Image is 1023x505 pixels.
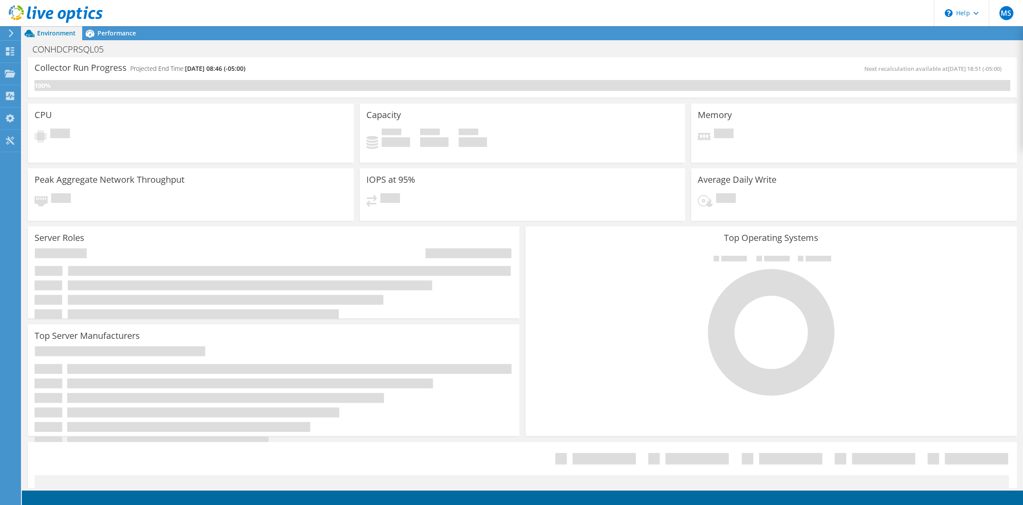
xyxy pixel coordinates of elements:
[51,193,71,205] span: Pending
[35,175,184,185] h3: Peak Aggregate Network Throughput
[459,137,487,147] h4: 0 GiB
[35,331,140,341] h3: Top Server Manufacturers
[698,175,776,185] h3: Average Daily Write
[382,129,401,137] span: Used
[130,64,245,73] h4: Projected End Time:
[35,233,84,243] h3: Server Roles
[50,129,70,140] span: Pending
[380,193,400,205] span: Pending
[714,129,734,140] span: Pending
[948,65,1002,73] span: [DATE] 18:51 (-05:00)
[945,9,953,17] svg: \n
[459,129,478,137] span: Total
[37,29,76,37] span: Environment
[185,64,245,73] span: [DATE] 08:46 (-05:00)
[35,110,52,120] h3: CPU
[366,110,401,120] h3: Capacity
[382,137,410,147] h4: 0 GiB
[420,137,449,147] h4: 0 GiB
[716,193,736,205] span: Pending
[97,29,136,37] span: Performance
[366,175,415,185] h3: IOPS at 95%
[864,65,1006,73] span: Next recalculation available at
[999,6,1013,20] span: MS
[532,233,1010,243] h3: Top Operating Systems
[28,45,117,54] h1: CONHDCPRSQL05
[420,129,440,137] span: Free
[698,110,732,120] h3: Memory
